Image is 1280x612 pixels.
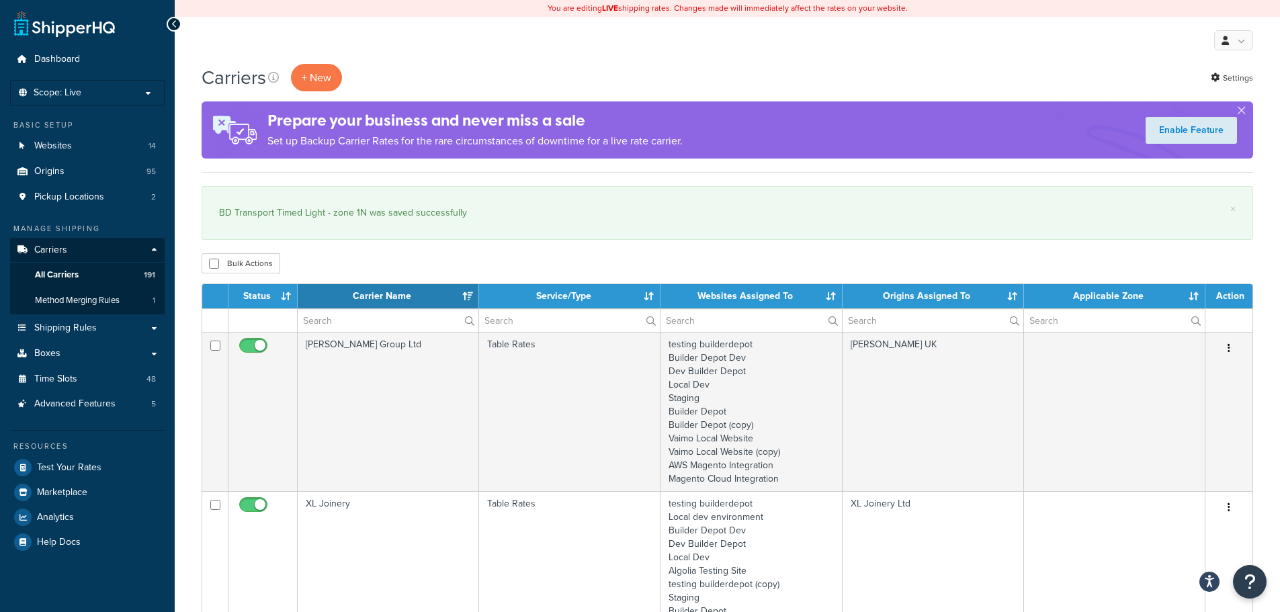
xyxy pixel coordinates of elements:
[10,223,165,234] div: Manage Shipping
[10,367,165,392] li: Time Slots
[10,134,165,159] a: Websites 14
[34,398,116,410] span: Advanced Features
[602,2,618,14] b: LIVE
[1233,565,1267,599] button: Open Resource Center
[10,316,165,341] a: Shipping Rules
[10,288,165,313] li: Method Merging Rules
[34,348,60,359] span: Boxes
[202,64,266,91] h1: Carriers
[1146,117,1237,144] a: Enable Feature
[10,238,165,263] a: Carriers
[10,288,165,313] a: Method Merging Rules 1
[35,269,79,281] span: All Carriers
[10,134,165,159] li: Websites
[10,263,165,288] li: All Carriers
[660,332,842,491] td: testing builderdepot Builder Depot Dev Dev Builder Depot Local Dev Staging Builder Depot Builder ...
[843,332,1024,491] td: [PERSON_NAME] UK
[291,64,342,91] button: + New
[34,140,72,152] span: Websites
[153,295,155,306] span: 1
[10,530,165,554] a: Help Docs
[228,284,298,308] th: Status: activate to sort column ascending
[219,204,1236,222] div: BD Transport Timed Light - zone 1N was saved successfully
[146,374,156,385] span: 48
[34,374,77,385] span: Time Slots
[34,166,65,177] span: Origins
[144,269,155,281] span: 191
[10,341,165,366] a: Boxes
[34,322,97,334] span: Shipping Rules
[37,512,74,523] span: Analytics
[35,295,120,306] span: Method Merging Rules
[10,185,165,210] a: Pickup Locations 2
[148,140,156,152] span: 14
[202,101,267,159] img: ad-rules-rateshop-fe6ec290ccb7230408bd80ed9643f0289d75e0ffd9eb532fc0e269fcd187b520.png
[267,132,683,150] p: Set up Backup Carrier Rates for the rare circumstances of downtime for a live rate carrier.
[1205,284,1252,308] th: Action
[298,309,478,332] input: Search
[1024,284,1205,308] th: Applicable Zone: activate to sort column ascending
[10,185,165,210] li: Pickup Locations
[479,284,660,308] th: Service/Type: activate to sort column ascending
[34,191,104,203] span: Pickup Locations
[298,284,479,308] th: Carrier Name: activate to sort column ascending
[10,392,165,417] a: Advanced Features 5
[843,309,1023,332] input: Search
[10,120,165,131] div: Basic Setup
[479,332,660,491] td: Table Rates
[10,480,165,505] a: Marketplace
[151,191,156,203] span: 2
[202,253,280,273] button: Bulk Actions
[151,398,156,410] span: 5
[14,10,115,37] a: ShipperHQ Home
[843,284,1024,308] th: Origins Assigned To: activate to sort column ascending
[10,392,165,417] li: Advanced Features
[1211,69,1253,87] a: Settings
[10,505,165,529] a: Analytics
[34,87,81,99] span: Scope: Live
[10,455,165,480] a: Test Your Rates
[10,263,165,288] a: All Carriers 191
[267,110,683,132] h4: Prepare your business and never miss a sale
[37,462,101,474] span: Test Your Rates
[660,284,842,308] th: Websites Assigned To: activate to sort column ascending
[37,537,81,548] span: Help Docs
[146,166,156,177] span: 95
[34,245,67,256] span: Carriers
[10,159,165,184] li: Origins
[1024,309,1205,332] input: Search
[1230,204,1236,214] a: ×
[37,487,87,498] span: Marketplace
[10,441,165,452] div: Resources
[298,332,479,491] td: [PERSON_NAME] Group Ltd
[660,309,841,332] input: Search
[10,47,165,72] a: Dashboard
[10,367,165,392] a: Time Slots 48
[10,159,165,184] a: Origins 95
[34,54,80,65] span: Dashboard
[479,309,660,332] input: Search
[10,238,165,314] li: Carriers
